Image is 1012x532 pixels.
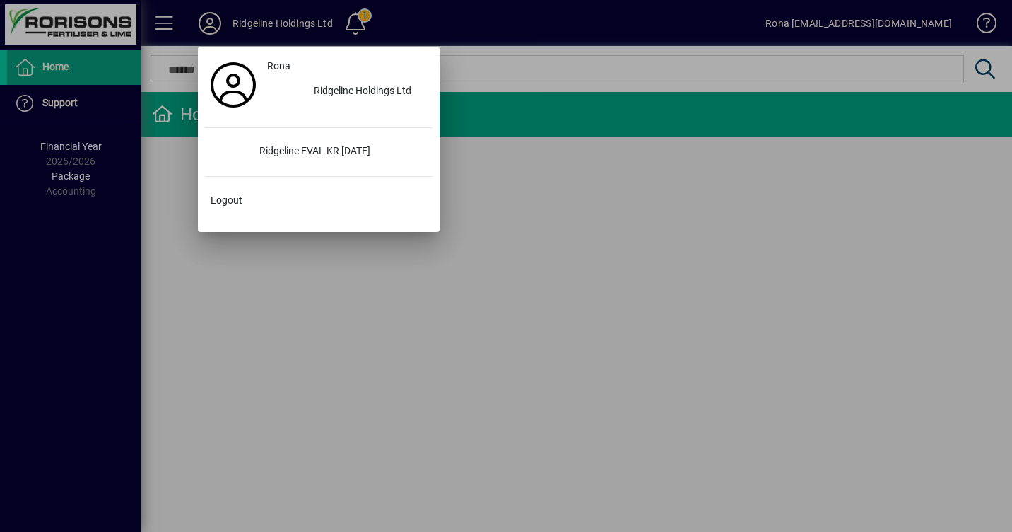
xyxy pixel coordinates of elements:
[211,193,242,208] span: Logout
[205,72,261,98] a: Profile
[302,79,433,105] div: Ridgeline Holdings Ltd
[261,54,433,79] a: Rona
[205,139,433,165] button: Ridgeline EVAL KR [DATE]
[205,188,433,214] button: Logout
[267,59,290,74] span: Rona
[261,79,433,105] button: Ridgeline Holdings Ltd
[248,139,433,165] div: Ridgeline EVAL KR [DATE]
